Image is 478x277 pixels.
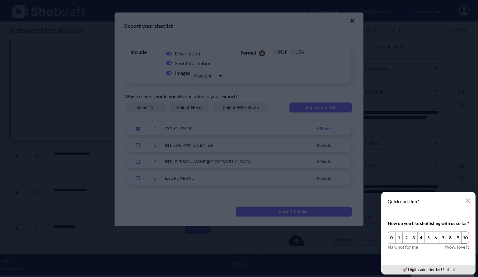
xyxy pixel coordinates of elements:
span: Wow, love it [445,244,469,250]
span: Nah, not for me [388,244,418,250]
button: 5 [424,232,432,244]
button: 1 [395,232,403,244]
a: 🚀 Digital adoption by Usetiful [402,267,455,272]
p: Quick question? [388,198,469,205]
button: 9 [454,232,462,244]
button: 4 [417,232,425,244]
button: 2 [402,232,410,244]
button: 0 [388,232,396,244]
button: 8 [447,232,454,244]
button: 3 [410,232,418,244]
div: How do you like shotlisting with us so far? [388,220,469,227]
div: Online [5,5,58,10]
button: 6 [432,232,440,244]
button: 7 [439,232,447,244]
button: 10 [461,232,469,244]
